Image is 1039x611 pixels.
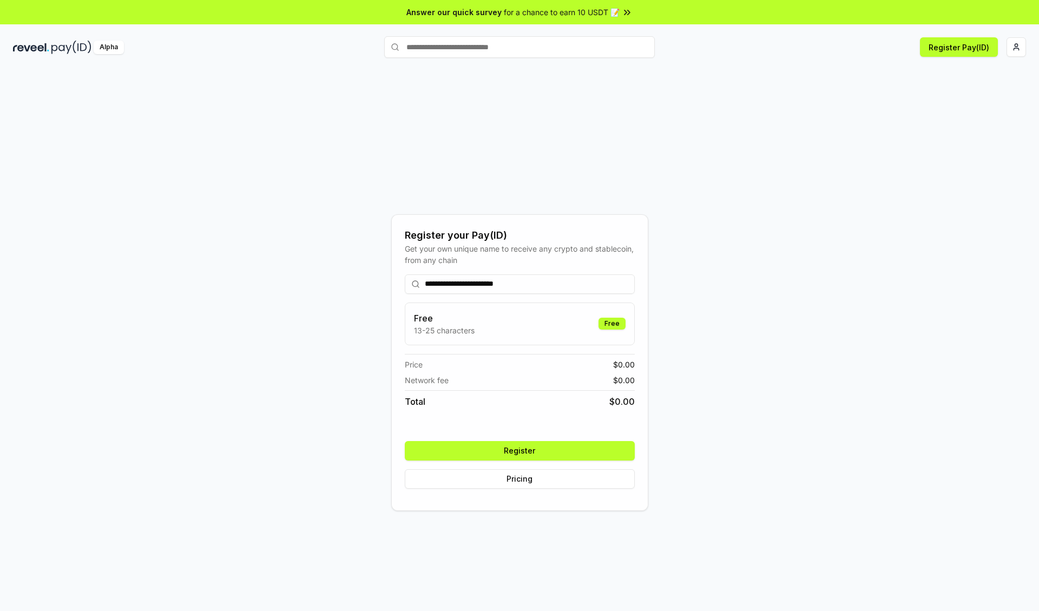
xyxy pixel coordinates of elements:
[405,359,423,370] span: Price
[504,6,620,18] span: for a chance to earn 10 USDT 📝
[406,6,502,18] span: Answer our quick survey
[405,243,635,266] div: Get your own unique name to receive any crypto and stablecoin, from any chain
[13,41,49,54] img: reveel_dark
[94,41,124,54] div: Alpha
[405,375,449,386] span: Network fee
[405,441,635,461] button: Register
[414,312,475,325] h3: Free
[405,395,425,408] span: Total
[613,359,635,370] span: $ 0.00
[613,375,635,386] span: $ 0.00
[609,395,635,408] span: $ 0.00
[599,318,626,330] div: Free
[920,37,998,57] button: Register Pay(ID)
[51,41,91,54] img: pay_id
[405,228,635,243] div: Register your Pay(ID)
[405,469,635,489] button: Pricing
[414,325,475,336] p: 13-25 characters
